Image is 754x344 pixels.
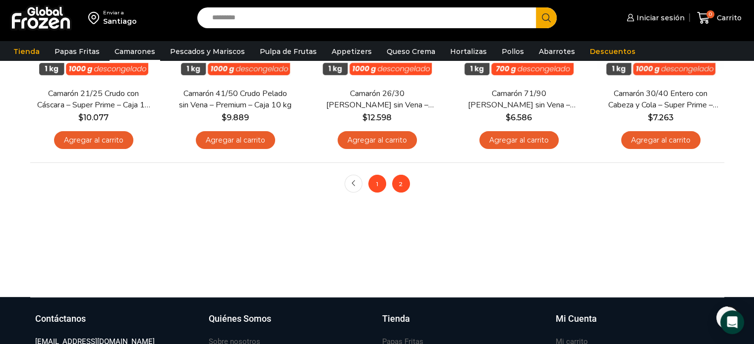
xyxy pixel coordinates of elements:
[556,312,597,325] h3: Mi Cuenta
[255,42,322,61] a: Pulpa de Frutas
[110,42,160,61] a: Camarones
[222,113,249,122] bdi: 9.889
[103,16,137,26] div: Santiago
[36,88,150,111] a: Camarón 21/25 Crudo con Cáscara – Super Prime – Caja 10 kg
[35,312,86,325] h3: Contáctanos
[536,7,557,28] button: Search button
[462,88,576,111] a: Camarón 71/90 [PERSON_NAME] sin Vena – Silver – Caja 10 kg
[497,42,529,61] a: Pollos
[714,13,742,23] span: Carrito
[382,42,440,61] a: Queso Crema
[534,42,580,61] a: Abarrotes
[556,312,719,335] a: Mi Cuenta
[706,10,714,18] span: 0
[338,131,417,149] a: Agregar al carrito: “Camarón 26/30 Crudo Pelado sin Vena - Super Prime - Caja 10 kg”
[165,42,250,61] a: Pescados y Mariscos
[222,113,227,122] span: $
[209,312,372,335] a: Quiénes Somos
[78,113,83,122] span: $
[320,88,434,111] a: Camarón 26/30 [PERSON_NAME] sin Vena – Super Prime – Caja 10 kg
[621,131,700,149] a: Agregar al carrito: “Camarón 30/40 Entero con Cabeza y Cola - Super Prime - Caja 10 kg”
[327,42,377,61] a: Appetizers
[78,113,109,122] bdi: 10.077
[103,9,137,16] div: Enviar a
[382,312,410,325] h3: Tienda
[585,42,640,61] a: Descuentos
[648,113,653,122] span: $
[445,42,492,61] a: Hortalizas
[54,131,133,149] a: Agregar al carrito: “Camarón 21/25 Crudo con Cáscara - Super Prime - Caja 10 kg”
[624,8,685,28] a: Iniciar sesión
[634,13,685,23] span: Iniciar sesión
[382,312,546,335] a: Tienda
[695,6,744,30] a: 0 Carrito
[648,113,674,122] bdi: 7.263
[362,113,392,122] bdi: 12.598
[209,312,271,325] h3: Quiénes Somos
[603,88,717,111] a: Camarón 30/40 Entero con Cabeza y Cola – Super Prime – Caja 10 kg
[88,9,103,26] img: address-field-icon.svg
[178,88,292,111] a: Camarón 41/50 Crudo Pelado sin Vena – Premium – Caja 10 kg
[362,113,367,122] span: $
[50,42,105,61] a: Papas Fritas
[506,113,532,122] bdi: 6.586
[506,113,511,122] span: $
[35,312,199,335] a: Contáctanos
[720,310,744,334] div: Open Intercom Messenger
[8,42,45,61] a: Tienda
[392,175,410,193] span: 2
[196,131,275,149] a: Agregar al carrito: “Camarón 41/50 Crudo Pelado sin Vena - Premium - Caja 10 kg”
[368,175,386,193] a: 1
[479,131,559,149] a: Agregar al carrito: “Camarón 71/90 Crudo Pelado sin Vena - Silver - Caja 10 kg”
